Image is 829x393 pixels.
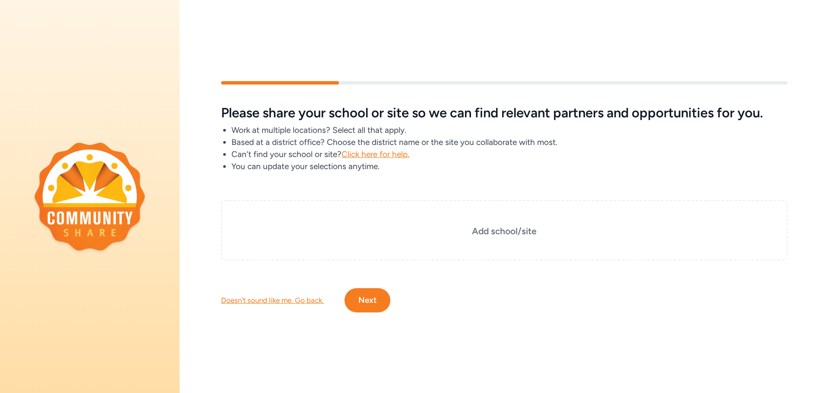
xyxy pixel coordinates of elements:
div: Doesn't sound like me. Go back. [221,295,324,305]
h3: Add school/site [243,225,766,237]
li: Work at multiple locations? Select all that apply. [231,124,788,136]
button: Next [345,288,390,312]
li: Based at a district office? Choose the district name or the site you collaborate with most. [231,136,788,148]
li: You can update your selections anytime. [231,160,788,173]
span: Click here for help. [342,149,409,159]
img: logo [35,142,145,250]
h5: Please share your school or site so we can find relevant partners and opportunities for you. [221,105,788,121]
li: Can't find your school or site? [231,148,788,160]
